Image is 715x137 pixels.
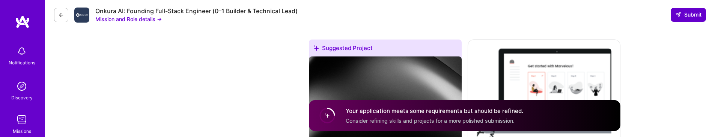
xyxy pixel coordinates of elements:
div: Onkura AI: Founding Full-Stack Engineer (0–1 Builder & Technical Lead) [95,7,298,15]
button: Mission and Role details → [95,15,162,23]
img: logo [15,15,30,29]
div: Discovery [11,94,33,102]
img: Company Logo [74,8,89,23]
div: Notifications [9,59,35,67]
div: Missions [13,127,31,135]
i: icon SendLight [675,12,681,18]
span: Consider refining skills and projects for a more polished submission. [346,117,515,123]
img: teamwork [14,112,29,127]
span: Submit [675,11,701,18]
button: Submit [671,8,706,21]
div: Suggested Project [309,40,462,59]
i: icon SuggestedTeams [313,45,319,51]
h4: Your application meets some requirements but should be refined. [346,107,523,115]
img: discovery [14,79,29,94]
div: null [671,8,706,21]
i: icon LeftArrowDark [58,12,64,18]
img: bell [14,44,29,59]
